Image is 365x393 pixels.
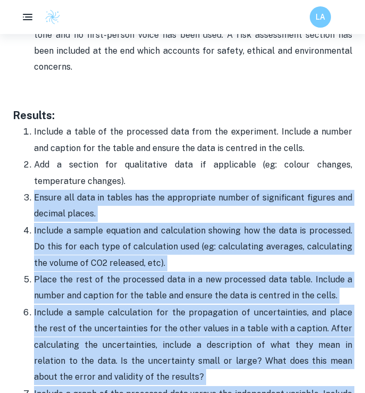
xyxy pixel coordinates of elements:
h3: Results: [13,107,352,123]
button: LA [310,6,331,28]
p: Add a section for qualitative data if applicable (eg: colour changes, temperature changes). [34,157,352,189]
h6: LA [315,11,327,23]
p: Include a sample calculation for the propagation of uncertainties, and place the rest of the unce... [34,305,352,386]
p: Include a table of the processed data from the experiment. Include a number and caption for the t... [34,124,352,156]
p: Include a sample equation and calculation showing how the data is processed. Do this for each typ... [34,223,352,271]
img: Clastify logo [45,9,61,25]
p: Place the rest of the processed data in a new processed data table. Include a number and caption ... [34,272,352,304]
a: Clastify logo [38,9,61,25]
p: All steps of the method are accurately noted down in the narrative tone and no first-person voice... [34,11,352,76]
p: Ensure all data in tables has the appropriate number of significant figures and decimal places. [34,190,352,222]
